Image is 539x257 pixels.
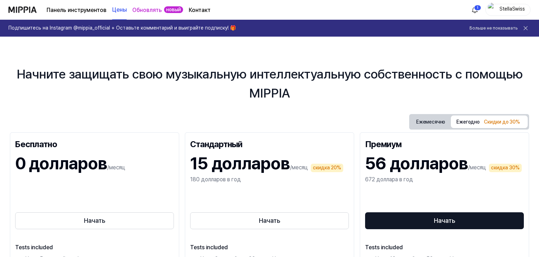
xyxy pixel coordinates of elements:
[485,4,531,16] button: профильStellaSwiss
[290,164,308,171] font: /месяц
[477,6,478,10] font: 1
[15,153,107,174] font: 0 долларов
[112,0,127,20] a: Цены
[491,165,520,170] font: скидка 30%
[17,67,523,101] font: Начните защищать свою музыкальную интеллектуальную собственность с помощью MIPPIA
[190,176,241,183] font: 180 долларов в год
[468,164,486,171] font: /месяц
[84,217,105,224] font: Начать
[365,176,413,183] font: 672 доллара в год
[190,153,290,174] font: 15 долларов
[190,211,349,231] a: Начать
[190,243,349,252] p: Tests included
[189,7,211,13] font: Контакт
[190,139,242,149] font: Стандартный
[365,243,524,252] p: Tests included
[488,3,496,17] img: профиль
[499,6,525,12] font: StellaSwiss
[470,25,518,31] button: Больше не показывать
[15,212,174,229] button: Начать
[469,4,480,15] button: 알림1
[365,211,524,231] a: Начать
[259,217,280,224] font: Начать
[470,26,518,31] font: Больше не показывать
[484,119,520,125] font: Скидки до 30%
[8,25,236,31] font: Подпишитесь на Instagram @mippia_official + Оставьте комментарий и выиграйте подписку! 🎁
[365,153,468,174] font: 56 долларов
[365,212,524,229] button: Начать
[166,7,181,12] font: новый
[189,6,211,14] a: Контакт
[416,119,445,125] font: Ежемесячно
[15,211,174,231] a: Начать
[107,164,125,171] font: /месяц
[132,7,162,13] font: Обновлять
[132,6,162,14] a: Обновлять
[112,6,127,13] font: Цены
[190,212,349,229] button: Начать
[434,217,455,224] font: Начать
[15,139,57,149] font: Бесплатно
[47,6,107,14] a: Панель инструментов
[471,6,479,14] img: 알림
[365,139,402,149] font: Премиум
[47,7,107,13] font: Панель инструментов
[313,165,341,170] font: скидка 20%
[15,243,174,252] p: Tests included
[456,119,480,125] font: Ежегодно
